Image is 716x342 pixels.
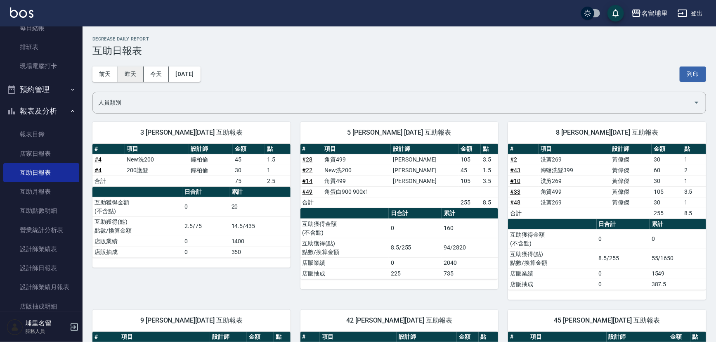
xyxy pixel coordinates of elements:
[189,144,233,154] th: 設計師
[265,176,290,186] td: 2.5
[610,154,652,165] td: 黃偉傑
[92,236,182,247] td: 店販業績
[92,144,125,154] th: #
[300,197,323,208] td: 合計
[610,176,652,186] td: 黃偉傑
[182,236,229,247] td: 0
[539,154,610,165] td: 洗剪269
[322,154,391,165] td: 角質499
[391,154,458,165] td: [PERSON_NAME]
[510,167,520,173] a: #43
[539,197,610,208] td: 洗剪269
[481,165,498,176] td: 1.5
[233,154,265,165] td: 45
[92,176,125,186] td: 合計
[652,165,682,176] td: 60
[322,144,391,154] th: 項目
[3,19,79,38] a: 每日結帳
[508,219,706,290] table: a dense table
[518,128,696,137] span: 8 [PERSON_NAME][DATE] 互助報表
[95,167,102,173] a: #4
[302,188,313,195] a: #49
[92,197,182,216] td: 互助獲得金額 (不含點)
[682,165,706,176] td: 2
[322,186,391,197] td: 角蛋白900 900x1
[508,249,596,268] td: 互助獲得(點) 點數/換算金額
[391,144,458,154] th: 設計師
[459,144,481,154] th: 金額
[597,219,650,230] th: 日合計
[229,197,291,216] td: 20
[92,216,182,236] td: 互助獲得(點) 點數/換算金額
[144,66,169,82] button: 今天
[3,38,79,57] a: 排班表
[3,100,79,122] button: 報表及分析
[597,268,650,279] td: 0
[650,219,706,230] th: 累計
[459,197,481,208] td: 255
[539,186,610,197] td: 角質499
[652,208,682,218] td: 255
[391,165,458,176] td: [PERSON_NAME]
[389,218,442,238] td: 0
[510,188,520,195] a: #33
[459,176,481,186] td: 105
[682,208,706,218] td: 8.5
[233,144,265,154] th: 金額
[169,66,200,82] button: [DATE]
[300,268,389,279] td: 店販抽成
[3,221,79,240] a: 營業統計分析表
[189,165,233,176] td: 鐘柏倫
[682,186,706,197] td: 3.5
[442,218,498,238] td: 160
[265,144,290,154] th: 點
[510,178,520,184] a: #10
[389,268,442,279] td: 225
[650,249,706,268] td: 55/1650
[610,186,652,197] td: 黃偉傑
[674,6,706,21] button: 登出
[508,144,539,154] th: #
[508,229,596,249] td: 互助獲得金額 (不含點)
[518,316,696,325] span: 45 [PERSON_NAME][DATE] 互助報表
[302,156,313,163] a: #28
[650,279,706,290] td: 387.5
[300,218,389,238] td: 互助獲得金額 (不含點)
[182,216,229,236] td: 2.5/75
[652,176,682,186] td: 30
[597,279,650,290] td: 0
[233,176,265,186] td: 75
[3,163,79,182] a: 互助日報表
[539,165,610,176] td: 海鹽洗髮399
[310,316,489,325] span: 42 [PERSON_NAME][DATE] 互助報表
[539,176,610,186] td: 洗剪269
[650,268,706,279] td: 1549
[628,5,671,22] button: 名留埔里
[189,154,233,165] td: 鐘柏倫
[92,247,182,257] td: 店販抽成
[118,66,144,82] button: 昨天
[92,36,706,42] h2: Decrease Daily Report
[610,197,652,208] td: 黃偉傑
[389,238,442,257] td: 8.5/255
[3,79,79,100] button: 預約管理
[3,182,79,201] a: 互助月報表
[510,156,517,163] a: #2
[391,176,458,186] td: [PERSON_NAME]
[233,165,265,176] td: 30
[10,7,33,18] img: Logo
[3,278,79,297] a: 設計師業績月報表
[125,144,189,154] th: 項目
[680,66,706,82] button: 列印
[265,154,290,165] td: 1.5
[182,197,229,216] td: 0
[508,144,706,219] table: a dense table
[102,316,281,325] span: 9 [PERSON_NAME][DATE] 互助報表
[481,197,498,208] td: 8.5
[682,176,706,186] td: 1
[652,144,682,154] th: 金額
[102,128,281,137] span: 3 [PERSON_NAME][DATE] 互助報表
[92,66,118,82] button: 前天
[539,144,610,154] th: 項目
[597,229,650,249] td: 0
